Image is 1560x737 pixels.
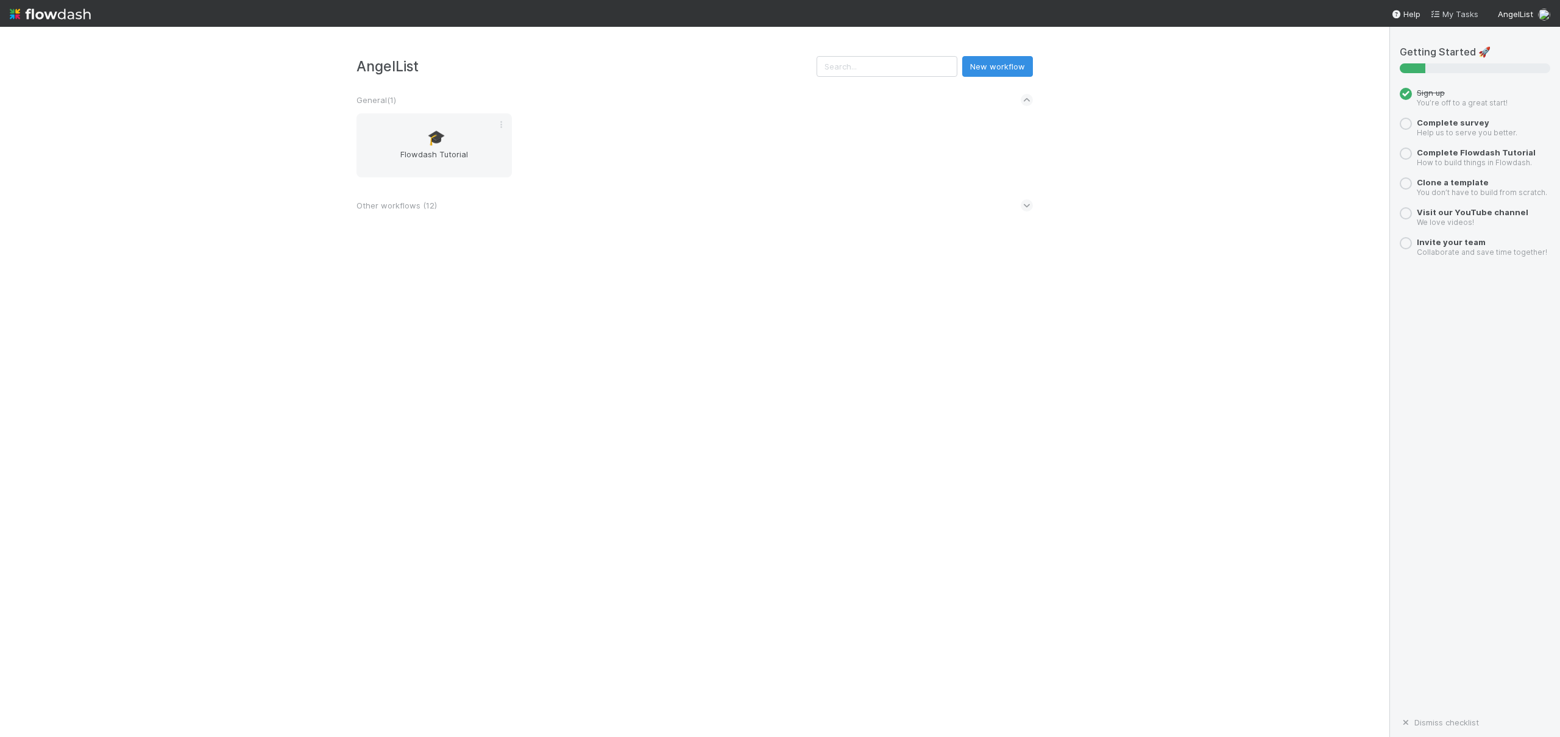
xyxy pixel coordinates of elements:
small: How to build things in Flowdash. [1417,158,1532,167]
small: You don’t have to build from scratch. [1417,188,1547,197]
button: New workflow [962,56,1033,77]
img: logo-inverted-e16ddd16eac7371096b0.svg [10,4,91,24]
a: Clone a template [1417,177,1489,187]
a: Visit our YouTube channel [1417,207,1528,217]
span: Flowdash Tutorial [361,148,507,173]
span: General ( 1 ) [356,95,396,105]
h5: Getting Started 🚀 [1400,46,1550,59]
small: Collaborate and save time together! [1417,247,1547,257]
span: My Tasks [1430,9,1478,19]
a: Complete survey [1417,118,1489,127]
small: We love videos! [1417,218,1474,227]
small: Help us to serve you better. [1417,128,1517,137]
div: Help [1391,8,1420,20]
h3: AngelList [356,58,817,74]
input: Search... [817,56,957,77]
span: AngelList [1498,9,1533,19]
img: avatar_bdfa3533-0fcc-4751-bbb0-f891a59c9894.png [1538,9,1550,21]
span: 🎓 [427,130,445,146]
a: 🎓Flowdash Tutorial [356,113,512,177]
a: Invite your team [1417,237,1486,247]
span: Other workflows ( 12 ) [356,201,437,210]
small: You’re off to a great start! [1417,98,1508,107]
a: Dismiss checklist [1400,717,1479,727]
span: Sign up [1417,88,1445,98]
a: Complete Flowdash Tutorial [1417,148,1536,157]
a: My Tasks [1430,8,1478,20]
